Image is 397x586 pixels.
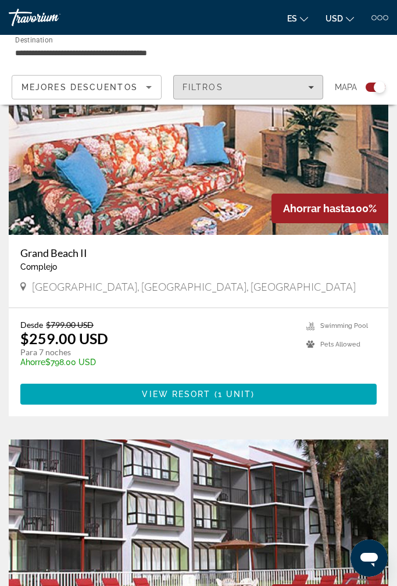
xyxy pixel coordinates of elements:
a: Grand Beach II [20,246,377,259]
span: es [287,14,297,23]
img: Grand Beach II [9,49,388,235]
span: Ahorre [20,358,45,367]
span: Desde [20,320,43,330]
span: View Resort [142,390,210,399]
button: Change language [287,10,308,27]
span: Filtros [183,83,223,92]
span: Swimming Pool [320,322,368,330]
span: Complejo [20,262,57,271]
span: Destination [15,35,53,44]
button: Filters [173,75,323,99]
iframe: Botón para iniciar la ventana de mensajería [350,539,388,577]
span: [GEOGRAPHIC_DATA], [GEOGRAPHIC_DATA], [GEOGRAPHIC_DATA] [32,280,356,293]
span: USD [326,14,343,23]
span: Ahorrar hasta [283,202,350,215]
div: 100% [271,194,388,223]
span: ( ) [211,390,255,399]
span: $799.00 USD [46,320,94,330]
button: Change currency [326,10,354,27]
a: Travorium [9,9,96,26]
p: $259.00 USD [20,330,108,347]
span: Pets Allowed [320,341,360,348]
input: Select destination [15,46,253,60]
span: Mapa [335,79,357,95]
span: 1 unit [218,390,252,399]
p: $798.00 USD [20,358,295,367]
span: Mejores descuentos [22,83,138,92]
button: View Resort(1 unit) [20,384,377,405]
mat-select: Sort by [22,80,152,94]
p: Para 7 noches [20,347,295,358]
